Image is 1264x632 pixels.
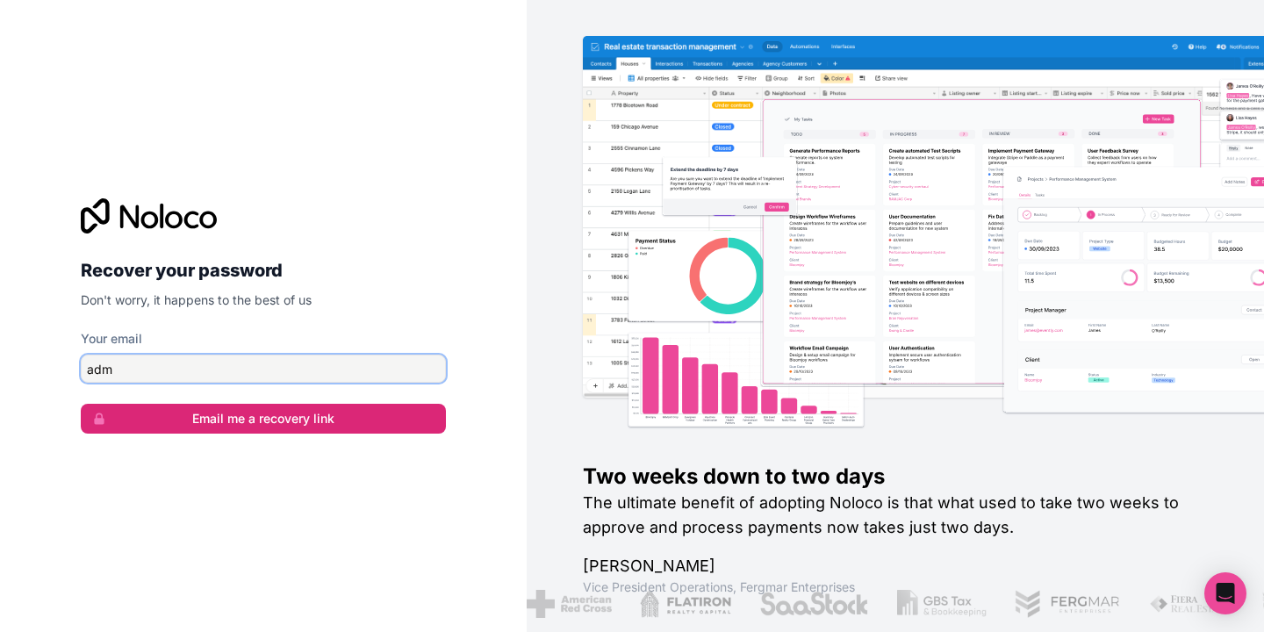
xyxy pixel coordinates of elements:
button: Email me a recovery link [81,404,446,434]
h2: The ultimate benefit of adopting Noloco is that what used to take two weeks to approve and proces... [583,491,1208,540]
img: /assets/american-red-cross-BAupjrZR.png [523,590,608,618]
h1: Vice President Operations , Fergmar Enterprises [583,578,1208,596]
h1: [PERSON_NAME] [583,554,1208,578]
img: /assets/gbstax-C-GtDUiK.png [894,590,983,618]
h1: Two weeks down to two days [583,463,1208,491]
h2: Recover your password [81,255,446,286]
img: /assets/flatiron-C8eUkumj.png [636,590,728,618]
div: Open Intercom Messenger [1204,572,1246,614]
img: /assets/saastock-C6Zbiodz.png [756,590,866,618]
input: email [81,355,446,383]
img: /assets/fergmar-CudnrXN5.png [1011,590,1118,618]
p: Don't worry, it happens to the best of us [81,291,446,309]
label: Your email [81,330,142,348]
img: /assets/fiera-fwj2N5v4.png [1146,590,1229,618]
